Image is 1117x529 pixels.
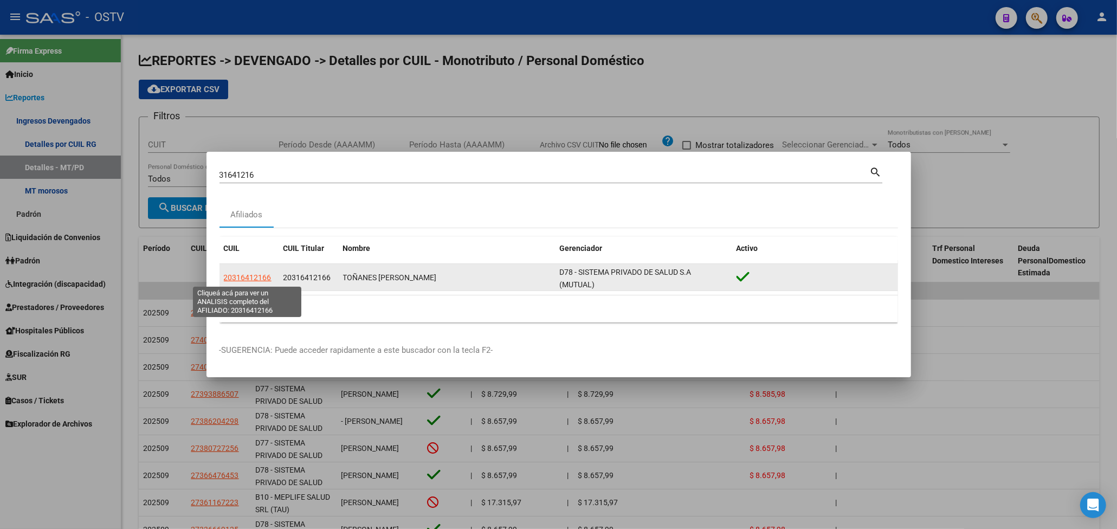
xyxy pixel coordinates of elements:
datatable-header-cell: Nombre [339,237,556,260]
div: Afiliados [230,209,262,221]
span: D78 - SISTEMA PRIVADO DE SALUD S.A (MUTUAL) [560,268,692,289]
mat-icon: search [870,165,882,178]
span: Nombre [343,244,371,253]
div: 1 total [219,295,898,322]
span: Gerenciador [560,244,603,253]
span: 20316412166 [224,273,272,282]
span: CUIL [224,244,240,253]
datatable-header-cell: CUIL [219,237,279,260]
div: TOÑANES [PERSON_NAME] [343,272,551,284]
datatable-header-cell: CUIL Titular [279,237,339,260]
datatable-header-cell: Activo [732,237,898,260]
p: -SUGERENCIA: Puede acceder rapidamente a este buscador con la tecla F2- [219,344,898,357]
span: CUIL Titular [283,244,325,253]
div: Open Intercom Messenger [1080,492,1106,518]
span: 20316412166 [283,273,331,282]
datatable-header-cell: Gerenciador [556,237,732,260]
span: Activo [737,244,758,253]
